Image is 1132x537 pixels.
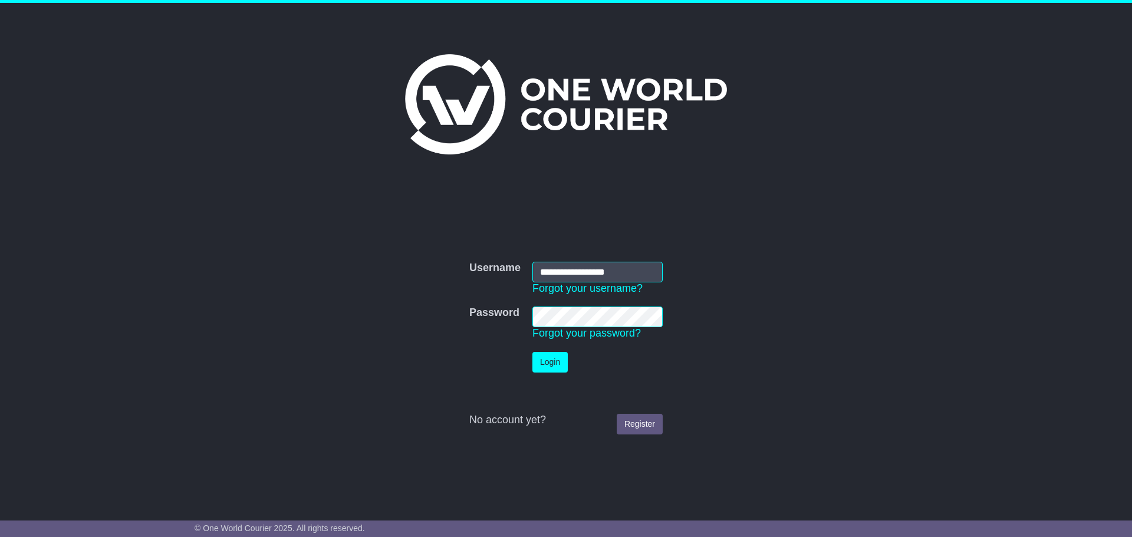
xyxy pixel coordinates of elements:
img: One World [405,54,727,154]
a: Forgot your username? [532,282,643,294]
a: Forgot your password? [532,327,641,339]
label: Username [469,262,521,275]
span: © One World Courier 2025. All rights reserved. [195,523,365,533]
label: Password [469,307,519,319]
button: Login [532,352,568,373]
div: No account yet? [469,414,663,427]
a: Register [617,414,663,434]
